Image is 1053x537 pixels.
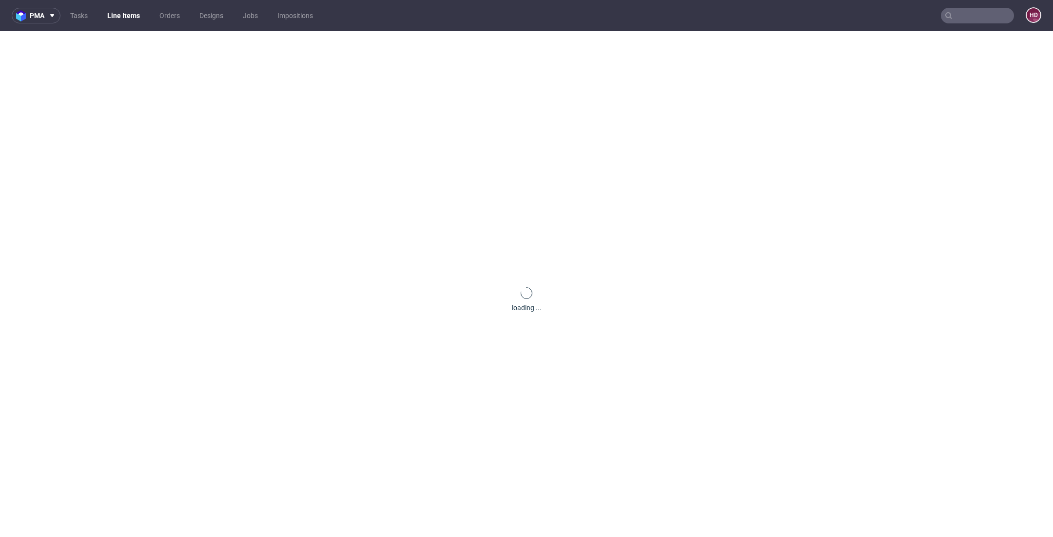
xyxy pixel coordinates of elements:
a: Line Items [101,8,146,23]
img: logo [16,10,30,21]
a: Jobs [237,8,264,23]
button: pma [12,8,60,23]
a: Orders [154,8,186,23]
div: loading ... [512,303,542,313]
a: Impositions [272,8,319,23]
a: Tasks [64,8,94,23]
a: Designs [194,8,229,23]
span: pma [30,12,44,19]
figcaption: HD [1027,8,1040,22]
